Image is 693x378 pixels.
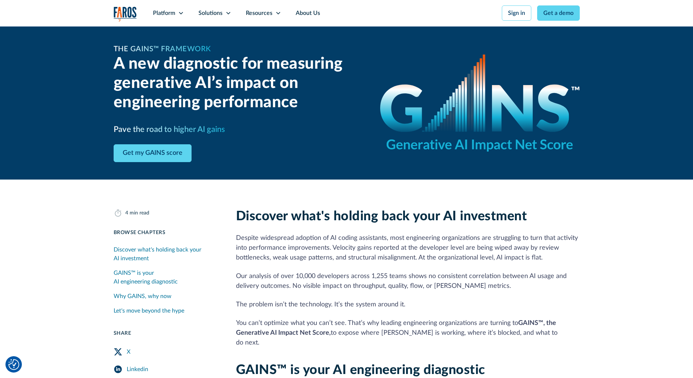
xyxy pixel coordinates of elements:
p: Our analysis of over 10,000 developers across 1,255 teams shows no consistent correlation between... [236,272,580,291]
h1: The GAINS™ Framework [114,44,211,55]
a: Let's move beyond the hype [114,303,218,318]
img: GAINS - the Generative AI Impact Net Score logo [380,55,580,152]
a: Why GAINS, why now [114,289,218,303]
div: Solutions [198,9,223,17]
div: Linkedin [127,365,148,374]
a: Discover what's holding back your AI investment [114,242,218,266]
img: Revisit consent button [8,359,19,370]
h2: GAINS™ is your AI engineering diagnostic [236,362,580,378]
a: Get my GAINS score [114,144,192,162]
a: GAINS™ is your AI engineering diagnostic [114,266,218,289]
h3: Pave the road to higher AI gains [114,124,225,136]
div: GAINS™ is your AI engineering diagnostic [114,269,218,286]
div: Browse Chapters [114,229,218,237]
a: home [114,7,137,21]
div: Share [114,330,218,337]
p: The problem isn’t the technology. It’s the system around it. [236,300,580,310]
p: You can’t optimize what you can’t see. That’s why leading engineering organizations are turning t... [236,318,580,348]
button: Cookie Settings [8,359,19,370]
a: Sign in [502,5,531,21]
h2: Discover what's holding back your AI investment [236,209,580,224]
div: Why GAINS, why now [114,292,172,301]
div: Discover what's holding back your AI investment [114,245,218,263]
div: X [127,347,130,356]
a: Twitter Share [114,343,218,361]
div: min read [130,209,149,217]
a: LinkedIn Share [114,361,218,378]
a: Get a demo [537,5,580,21]
div: Resources [246,9,272,17]
h2: A new diagnostic for measuring generative AI’s impact on engineering performance [114,55,363,112]
img: Logo of the analytics and reporting company Faros. [114,7,137,21]
div: Let's move beyond the hype [114,306,184,315]
strong: GAINS™, the Generative AI Impact Net Score, [236,320,556,336]
div: Platform [153,9,175,17]
div: 4 [125,209,128,217]
p: Despite widespread adoption of AI coding assistants, most engineering organizations are strugglin... [236,233,580,263]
